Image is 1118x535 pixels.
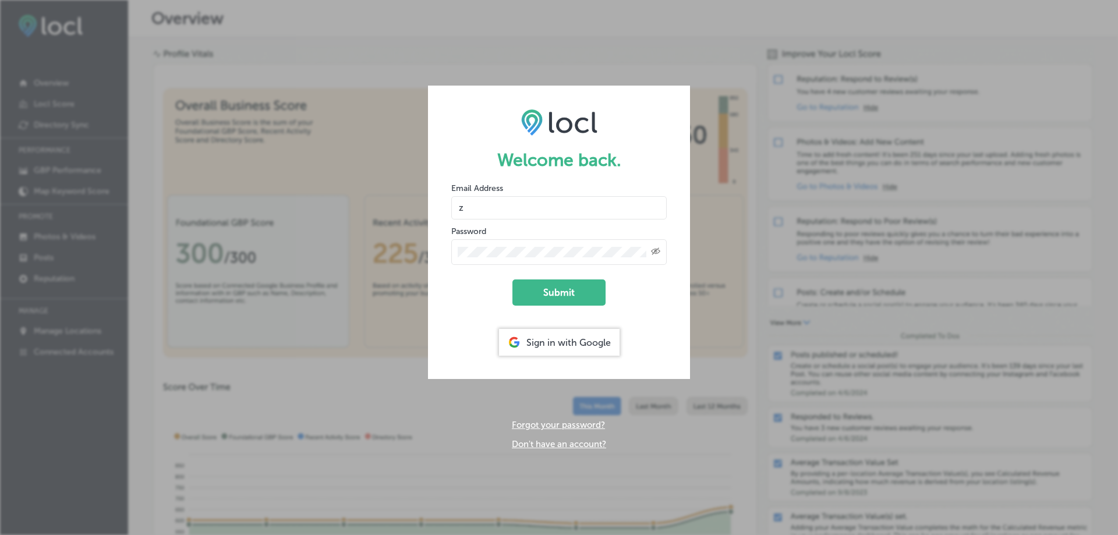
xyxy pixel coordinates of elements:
[451,183,503,193] label: Email Address
[451,226,486,236] label: Password
[512,279,606,306] button: Submit
[512,439,606,449] a: Don't have an account?
[651,247,660,257] span: Toggle password visibility
[521,109,597,136] img: LOCL logo
[499,329,620,356] div: Sign in with Google
[451,150,667,171] h1: Welcome back.
[512,420,605,430] a: Forgot your password?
